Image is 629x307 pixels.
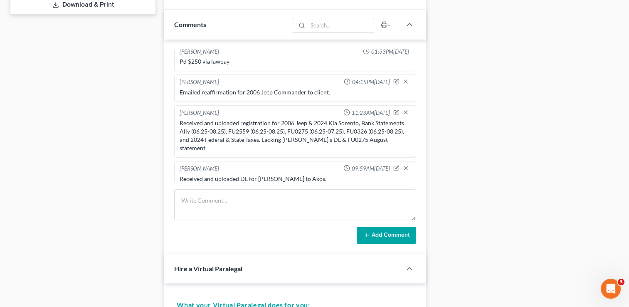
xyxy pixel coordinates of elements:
[618,279,624,285] span: 3
[180,57,411,66] div: Pd $250 via lawpay
[174,265,242,272] span: Hire a Virtual Paralegal
[352,165,390,173] span: 09:59AM[DATE]
[180,119,411,152] div: Received and uploaded registration for 2006 Jeep & 2024 Kia Sorento, Bank Statements Ally (06.25-...
[352,78,390,86] span: 04:15PM[DATE]
[601,279,621,299] iframe: Intercom live chat
[180,175,411,183] div: Received and uploaded DL for [PERSON_NAME] to Axos.
[180,48,219,56] div: [PERSON_NAME]
[352,109,390,117] span: 11:23AM[DATE]
[308,18,374,32] input: Search...
[174,20,206,28] span: Comments
[180,165,219,173] div: [PERSON_NAME]
[180,109,219,117] div: [PERSON_NAME]
[357,227,416,244] button: Add Comment
[180,88,411,97] div: Emailed reaffirmation for 2006 Jeep Commander to client.
[180,78,219,87] div: [PERSON_NAME]
[371,48,409,56] span: 01:33PM[DATE]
